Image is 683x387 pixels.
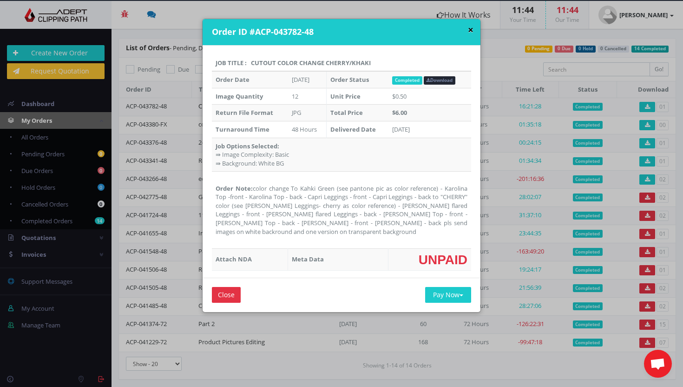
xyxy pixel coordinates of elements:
[288,71,326,88] td: [DATE]
[212,26,473,38] h4: Order ID #ACP-043782-48
[292,255,324,263] strong: Meta Data
[216,142,279,150] strong: Job Options Selected:
[288,121,326,138] td: 48 Hours
[212,55,471,72] th: Job Title : Cutout color change cherry/khaki
[292,92,298,100] span: 12
[216,92,263,100] strong: Image Quantity
[419,253,467,267] span: UNPAID
[425,287,471,303] button: Pay Now
[288,105,326,121] td: JPG
[216,108,273,117] strong: Return File Format
[212,138,471,172] td: ⇛ Image Complexity: Basic ⇛ Background: White BG
[216,184,253,193] strong: Order Note:
[212,172,471,249] td: color change To Kahki Green (see pantone pic as color reference) - Karolina Top -front - Karolina...
[392,108,407,117] strong: $6.00
[212,287,241,303] input: Close
[216,125,269,133] strong: Turnaround Time
[330,125,376,133] strong: Delivered Date
[216,75,250,84] strong: Order Date
[424,76,456,85] a: Download
[216,255,252,263] strong: Attach NDA
[392,76,422,85] span: Completed
[388,121,471,138] td: [DATE]
[330,75,369,84] strong: Order Status
[644,350,672,378] div: Open chat
[388,88,471,105] td: $0.50
[330,108,363,117] strong: Total Price
[468,25,473,35] button: ×
[330,92,361,100] strong: Unit Price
